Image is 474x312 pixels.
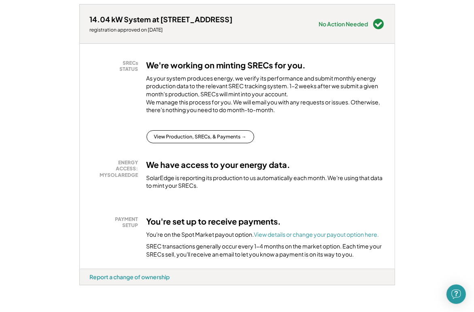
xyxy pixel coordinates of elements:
div: SRECs STATUS [94,60,138,72]
div: registration approved on [DATE] [90,27,233,33]
div: 14.04 kW System at [STREET_ADDRESS] [90,15,233,24]
div: You're on the Spot Market payout option. [147,231,379,239]
div: As your system produces energy, we verify its performance and submit monthly energy production da... [147,74,385,118]
div: 0pimdwmg - VA Distributed [79,285,110,289]
div: Open Intercom Messenger [446,284,466,304]
div: PAYMENT SETUP [94,216,138,229]
a: View details or change your payout option here. [254,231,379,238]
div: SREC transactions generally occur every 1-4 months on the market option. Each time your SRECs sel... [147,242,385,258]
div: Report a change of ownership [90,273,170,280]
h3: You're set up to receive payments. [147,216,281,227]
h3: We're working on minting SRECs for you. [147,60,306,70]
div: SolarEdge is reporting its production to us automatically each month. We're using that data to mi... [147,174,385,190]
h3: We have access to your energy data. [147,159,291,170]
div: No Action Needed [319,21,368,27]
button: View Production, SRECs, & Payments → [147,130,254,143]
div: ENERGY ACCESS: MYSOLAREDGE [94,159,138,178]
